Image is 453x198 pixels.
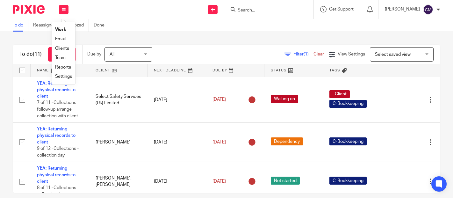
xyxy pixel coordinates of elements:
[329,137,367,145] span: C-Bookkeeping
[212,98,226,102] span: [DATE]
[329,177,367,185] span: C-Bookkeeping
[329,7,354,11] span: Get Support
[293,52,313,56] span: Filter
[110,52,114,57] span: All
[271,177,300,185] span: Not started
[48,47,76,62] a: + Add task
[212,179,226,184] span: [DATE]
[271,137,303,145] span: Dependency
[55,46,69,51] a: Clients
[55,65,71,70] a: Reports
[147,77,206,123] td: [DATE]
[313,52,324,56] a: Clear
[89,77,148,123] td: Select Safety Services (Uk) Limited
[37,127,75,144] a: YEA: Returning physical records to client
[55,74,72,79] a: Settings
[329,100,367,108] span: C-Bookkeeping
[37,166,75,184] a: YEA: Returning physical records to client
[338,52,365,56] span: View Settings
[66,19,89,32] a: Snoozed
[13,19,28,32] a: To do
[87,51,101,57] p: Due by
[304,52,309,56] span: (1)
[94,19,109,32] a: Done
[55,27,66,32] a: Work
[33,19,61,32] a: Reassigned
[212,140,226,144] span: [DATE]
[37,146,79,158] span: 9 of 12 · Collections - collection day
[423,4,433,15] img: svg%3E
[329,90,350,98] span: _Client
[37,81,75,99] a: YEA: Returning physical records to client
[33,52,42,57] span: (11)
[329,69,340,72] span: Tags
[19,51,42,58] h1: To do
[37,186,79,197] span: 8 of 11 · Collections - collection day
[271,95,298,103] span: Waiting on
[385,6,420,12] p: [PERSON_NAME]
[13,5,45,14] img: Pixie
[89,123,148,162] td: [PERSON_NAME]
[55,55,66,60] a: Team
[55,37,66,41] a: Email
[375,52,411,57] span: Select saved view
[37,101,79,118] span: 7 of 11 · Collections - follow-up arrange collection with client
[147,123,206,162] td: [DATE]
[237,8,294,13] input: Search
